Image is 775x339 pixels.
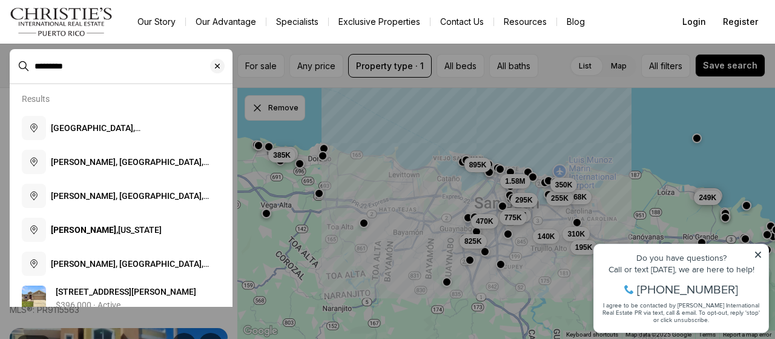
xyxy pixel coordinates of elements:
[17,213,225,247] button: [PERSON_NAME],[US_STATE]
[329,13,430,30] a: Exclusive Properties
[17,179,225,213] button: [PERSON_NAME], [GEOGRAPHIC_DATA], [GEOGRAPHIC_DATA]
[557,13,595,30] a: Blog
[13,27,175,36] div: Do you have questions?
[128,13,185,30] a: Our Story
[17,247,225,281] button: [PERSON_NAME], [GEOGRAPHIC_DATA], [GEOGRAPHIC_DATA]
[723,17,758,27] span: Register
[13,39,175,47] div: Call or text [DATE], we are here to help!
[51,191,209,213] span: [PERSON_NAME], [GEOGRAPHIC_DATA], [GEOGRAPHIC_DATA]
[675,10,713,34] button: Login
[51,123,219,145] span: [GEOGRAPHIC_DATA], [GEOGRAPHIC_DATA], [GEOGRAPHIC_DATA]
[51,225,162,235] span: [US_STATE]
[10,7,113,36] img: logo
[50,57,151,69] span: [PHONE_NUMBER]
[51,259,209,281] span: [PERSON_NAME], [GEOGRAPHIC_DATA], [GEOGRAPHIC_DATA]
[15,75,173,98] span: I agree to be contacted by [PERSON_NAME] International Real Estate PR via text, call & email. To ...
[56,287,196,297] span: [STREET_ADDRESS][PERSON_NAME]
[51,157,209,179] span: [PERSON_NAME], [GEOGRAPHIC_DATA], [GEOGRAPHIC_DATA]
[17,281,225,315] a: View details: 2587 ISABELA TER
[494,13,556,30] a: Resources
[430,13,493,30] button: Contact Us
[51,225,118,235] b: [PERSON_NAME],
[682,17,706,27] span: Login
[56,300,120,310] p: $396,000 · Active
[22,94,50,104] p: Results
[210,50,232,82] button: Clear search input
[17,145,225,179] button: [PERSON_NAME], [GEOGRAPHIC_DATA], [GEOGRAPHIC_DATA]
[17,111,225,145] button: [GEOGRAPHIC_DATA], [GEOGRAPHIC_DATA], [GEOGRAPHIC_DATA]
[716,10,765,34] button: Register
[186,13,266,30] a: Our Advantage
[266,13,328,30] a: Specialists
